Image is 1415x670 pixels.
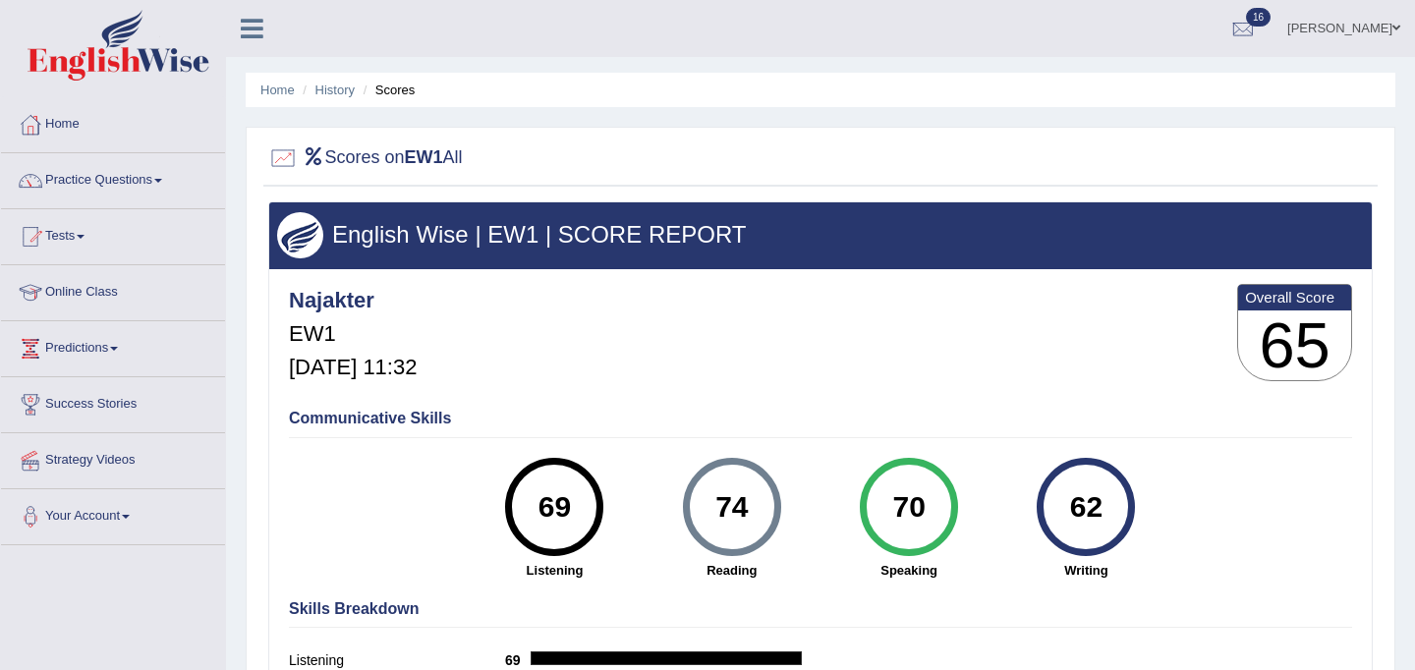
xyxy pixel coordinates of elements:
h3: 65 [1238,310,1351,381]
span: 16 [1246,8,1271,27]
strong: Listening [476,561,633,580]
a: Home [260,83,295,97]
h4: Skills Breakdown [289,600,1352,618]
h5: EW1 [289,322,417,346]
h3: English Wise | EW1 | SCORE REPORT [277,222,1364,248]
a: Your Account [1,489,225,538]
h4: Communicative Skills [289,410,1352,427]
strong: Speaking [830,561,988,580]
div: 62 [1050,466,1122,548]
h2: Scores on All [268,143,463,173]
h4: Najakter [289,289,417,312]
div: 74 [696,466,767,548]
h5: [DATE] 11:32 [289,356,417,379]
div: 70 [873,466,944,548]
a: Success Stories [1,377,225,426]
a: Predictions [1,321,225,370]
b: 69 [505,652,531,668]
a: Tests [1,209,225,258]
strong: Writing [1007,561,1164,580]
a: Practice Questions [1,153,225,202]
a: Home [1,97,225,146]
b: Overall Score [1245,289,1344,306]
li: Scores [359,81,416,99]
a: Strategy Videos [1,433,225,482]
b: EW1 [405,147,443,167]
img: wings.png [277,212,323,258]
a: Online Class [1,265,225,314]
strong: Reading [653,561,811,580]
a: History [315,83,355,97]
div: 69 [519,466,591,548]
